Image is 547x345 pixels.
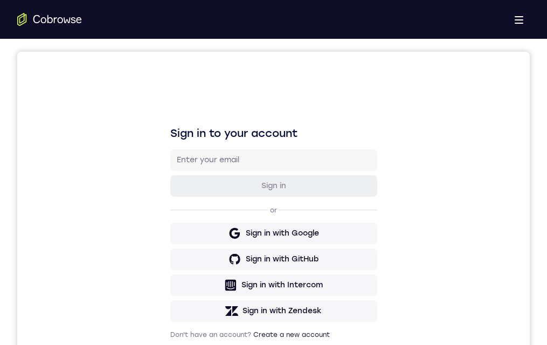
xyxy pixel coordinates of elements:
[229,202,301,213] div: Sign in with GitHub
[229,176,302,187] div: Sign in with Google
[153,279,360,287] p: Don't have an account?
[33,144,119,173] button: Tap to Start
[236,279,313,287] a: Create a new account
[153,249,360,270] button: Sign in with Zendesk
[160,103,354,114] input: Enter your email
[251,154,262,163] p: or
[153,223,360,244] button: Sign in with Intercom
[153,123,360,145] button: Sign in
[153,74,360,89] h1: Sign in to your account
[17,13,82,26] a: Go to the home page
[49,154,103,164] span: Tap to Start
[225,254,304,265] div: Sign in with Zendesk
[153,197,360,218] button: Sign in with GitHub
[224,228,306,239] div: Sign in with Intercom
[153,171,360,192] button: Sign in with Google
